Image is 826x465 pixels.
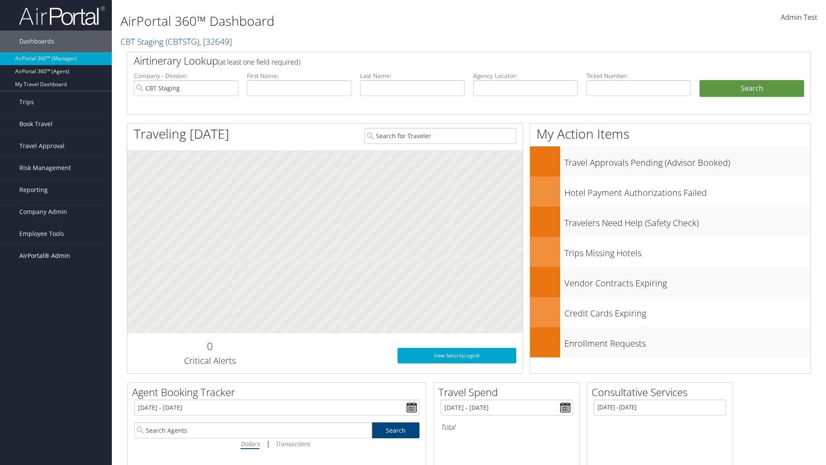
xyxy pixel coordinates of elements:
[586,71,691,80] label: Ticket Number:
[19,223,64,245] span: Employee Tools
[240,440,259,448] i: Dollars
[134,422,372,438] input: Search Agents
[473,71,578,80] label: Agency Locator:
[372,422,420,438] a: Search
[19,91,34,113] span: Trips
[700,80,804,97] button: Search
[19,6,105,26] img: airportal-logo.png
[134,355,286,367] h3: Critical Alerts
[781,12,817,22] span: Admin Test
[134,339,286,353] h2: 0
[530,177,811,207] a: Hotel Payment Authorizations Failed
[218,57,300,67] span: (at least one field required)
[134,71,238,80] label: Company - Division:
[564,243,811,259] h3: Trips Missing Hotels
[530,267,811,297] a: Vendor Contracts Expiring
[134,53,747,68] h2: Airtinerary Lookup
[247,71,351,80] label: First Name:
[398,348,516,363] a: View SecurityLogic®
[564,213,811,229] h3: Travelers Need Help (Safety Check)
[592,385,733,400] h2: Consultative Services
[120,12,585,30] h1: AirPortal 360™ Dashboard
[19,201,67,223] span: Company Admin
[530,125,811,143] h1: My Action Items
[19,113,52,135] span: Book Travel
[530,146,811,177] a: Travel Approvals Pending (Advisor Booked)
[438,385,579,400] h2: Travel Spend
[19,157,71,179] span: Risk Management
[530,327,811,357] a: Enrollment Requests
[19,245,70,267] span: AirPortal® Admin
[360,71,465,80] label: Last Name:
[19,135,65,157] span: Travel Approval
[275,440,310,448] i: Transactions
[564,152,811,169] h3: Travel Approvals Pending (Advisor Booked)
[530,207,811,237] a: Travelers Need Help (Safety Check)
[441,422,573,432] h6: Total
[19,31,54,52] span: Dashboards
[199,36,232,47] span: , [ 32649 ]
[564,333,811,350] h3: Enrollment Requests
[134,438,419,449] div: |
[364,128,516,144] input: Search for Traveler
[781,4,817,31] a: Admin Test
[166,36,199,47] span: ( CBTSTG )
[564,303,811,319] h3: Credit Cards Expiring
[19,179,48,201] span: Reporting
[564,273,811,289] h3: Vendor Contracts Expiring
[132,385,426,400] h2: Agent Booking Tracker
[120,36,232,47] a: CBT Staging
[530,237,811,267] a: Trips Missing Hotels
[564,183,811,199] h3: Hotel Payment Authorizations Failed
[530,297,811,327] a: Credit Cards Expiring
[134,125,229,143] h1: Traveling [DATE]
